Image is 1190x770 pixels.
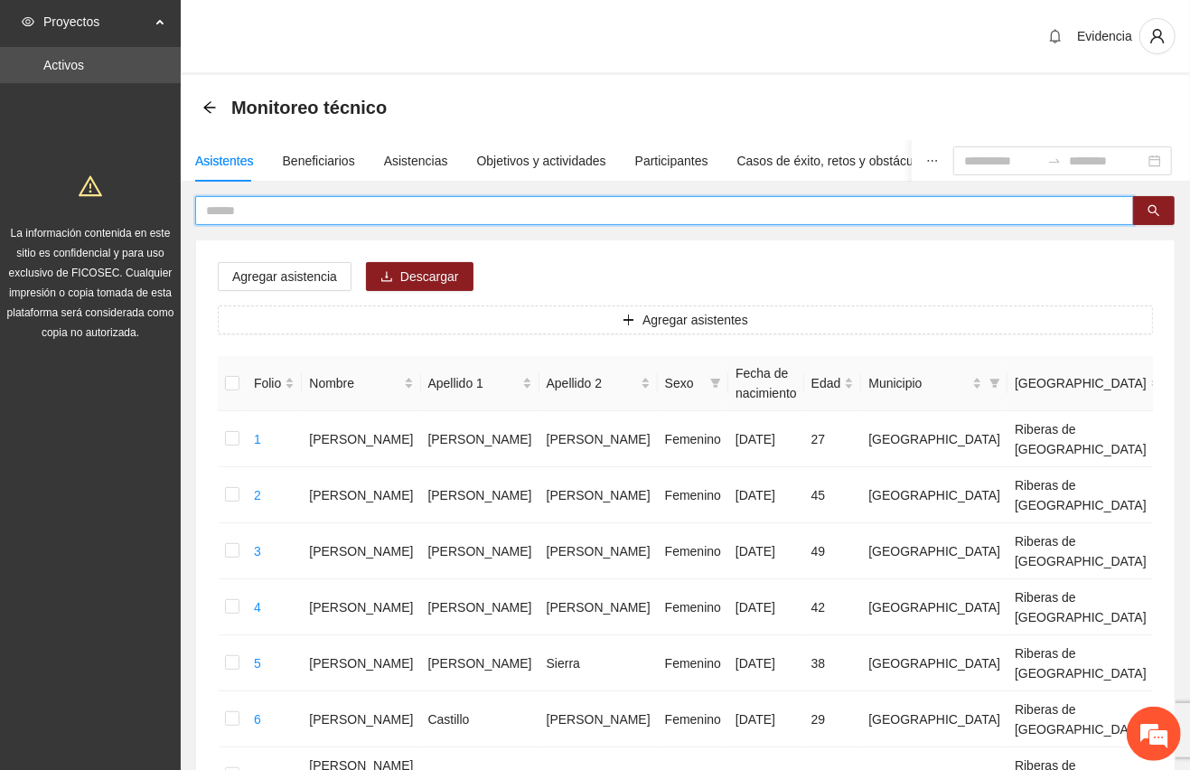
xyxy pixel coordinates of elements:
[804,691,862,747] td: 29
[400,267,459,286] span: Descargar
[9,493,344,557] textarea: Escriba su mensaje y pulse “Intro”
[7,227,174,339] span: La información contenida en este sitio es confidencial y para uso exclusivo de FICOSEC. Cualquier...
[254,373,281,393] span: Folio
[302,579,420,635] td: [PERSON_NAME]
[728,356,804,411] th: Fecha de nacimiento
[254,600,261,615] a: 4
[254,544,261,559] a: 3
[1007,691,1167,747] td: Riberas de [GEOGRAPHIC_DATA]
[94,92,304,116] div: Chatee con nosotros ahora
[912,140,953,182] button: ellipsis
[1133,196,1175,225] button: search
[635,151,708,171] div: Participantes
[986,370,1004,397] span: filter
[861,635,1007,691] td: [GEOGRAPHIC_DATA]
[1007,467,1167,523] td: Riberas de [GEOGRAPHIC_DATA]
[658,691,728,747] td: Femenino
[1077,29,1132,43] span: Evidencia
[861,691,1007,747] td: [GEOGRAPHIC_DATA]
[539,467,658,523] td: [PERSON_NAME]
[254,712,261,727] a: 6
[254,656,261,671] a: 5
[1007,523,1167,579] td: Riberas de [GEOGRAPHIC_DATA]
[421,467,539,523] td: [PERSON_NAME]
[421,579,539,635] td: [PERSON_NAME]
[421,635,539,691] td: [PERSON_NAME]
[728,691,804,747] td: [DATE]
[302,691,420,747] td: [PERSON_NAME]
[1139,18,1176,54] button: user
[105,241,249,424] span: Estamos en línea.
[421,523,539,579] td: [PERSON_NAME]
[665,373,703,393] span: Sexo
[658,523,728,579] td: Femenino
[1140,28,1175,44] span: user
[658,579,728,635] td: Femenino
[218,262,351,291] button: Agregar asistencia
[539,579,658,635] td: [PERSON_NAME]
[737,151,930,171] div: Casos de éxito, retos y obstáculos
[366,262,473,291] button: downloadDescargar
[728,411,804,467] td: [DATE]
[1148,204,1160,219] span: search
[380,270,393,285] span: download
[804,411,862,467] td: 27
[1041,22,1070,51] button: bell
[1015,373,1147,393] span: [GEOGRAPHIC_DATA]
[728,635,804,691] td: [DATE]
[302,635,420,691] td: [PERSON_NAME]
[421,356,539,411] th: Apellido 1
[926,155,939,167] span: ellipsis
[231,93,387,122] span: Monitoreo técnico
[861,523,1007,579] td: [GEOGRAPHIC_DATA]
[707,370,725,397] span: filter
[428,373,519,393] span: Apellido 1
[804,635,862,691] td: 38
[302,356,420,411] th: Nombre
[79,174,102,198] span: warning
[309,373,399,393] span: Nombre
[202,100,217,116] div: Back
[804,356,862,411] th: Edad
[43,58,84,72] a: Activos
[254,432,261,446] a: 1
[384,151,448,171] div: Asistencias
[302,467,420,523] td: [PERSON_NAME]
[1047,154,1062,168] span: to
[539,691,658,747] td: [PERSON_NAME]
[195,151,254,171] div: Asistentes
[539,356,658,411] th: Apellido 2
[861,467,1007,523] td: [GEOGRAPHIC_DATA]
[539,635,658,691] td: Sierra
[861,579,1007,635] td: [GEOGRAPHIC_DATA]
[421,411,539,467] td: [PERSON_NAME]
[421,691,539,747] td: Castillo
[202,100,217,115] span: arrow-left
[728,579,804,635] td: [DATE]
[22,15,34,28] span: eye
[1042,29,1069,43] span: bell
[43,4,150,40] span: Proyectos
[804,523,862,579] td: 49
[1007,356,1167,411] th: Colonia
[547,373,637,393] span: Apellido 2
[658,635,728,691] td: Femenino
[1007,579,1167,635] td: Riberas de [GEOGRAPHIC_DATA]
[1047,154,1062,168] span: swap-right
[302,411,420,467] td: [PERSON_NAME]
[728,523,804,579] td: [DATE]
[232,267,337,286] span: Agregar asistencia
[804,579,862,635] td: 42
[1007,411,1167,467] td: Riberas de [GEOGRAPHIC_DATA]
[477,151,606,171] div: Objetivos y actividades
[283,151,355,171] div: Beneficiarios
[1007,635,1167,691] td: Riberas de [GEOGRAPHIC_DATA]
[539,411,658,467] td: [PERSON_NAME]
[296,9,340,52] div: Minimizar ventana de chat en vivo
[804,467,862,523] td: 45
[247,356,302,411] th: Folio
[658,467,728,523] td: Femenino
[539,523,658,579] td: [PERSON_NAME]
[728,467,804,523] td: [DATE]
[861,411,1007,467] td: [GEOGRAPHIC_DATA]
